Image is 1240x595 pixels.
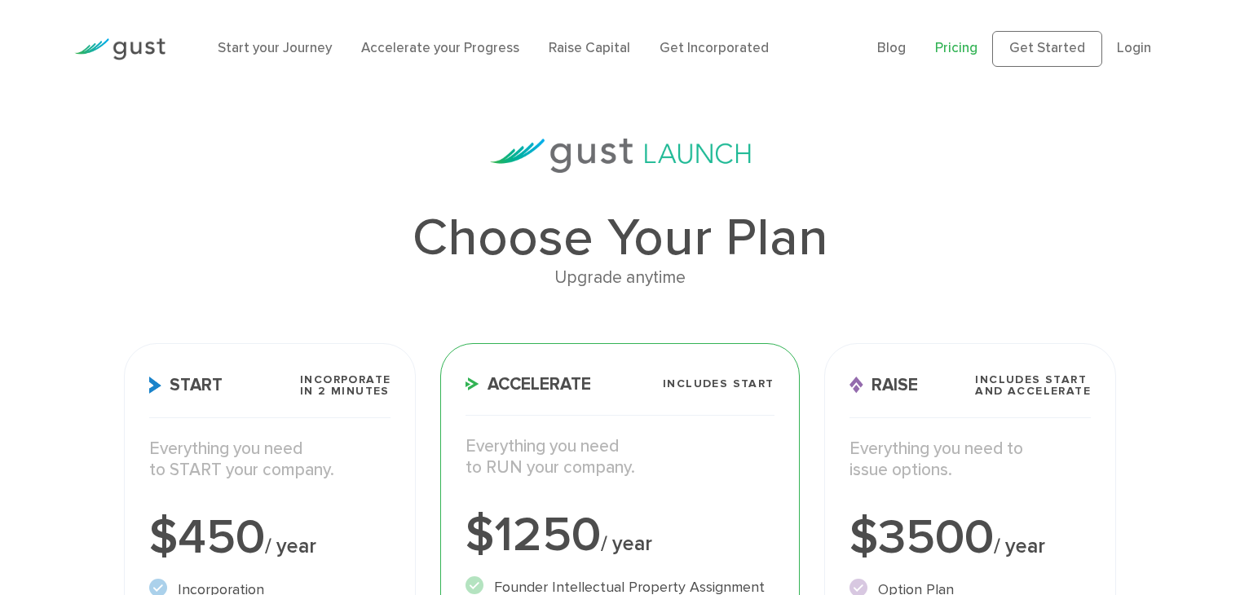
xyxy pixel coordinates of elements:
[849,439,1092,482] p: Everything you need to issue options.
[849,377,863,394] img: Raise Icon
[466,436,774,479] p: Everything you need to RUN your company.
[849,377,918,394] span: Raise
[490,139,751,173] img: gust-launch-logos.svg
[994,534,1045,558] span: / year
[124,212,1116,264] h1: Choose Your Plan
[149,439,391,482] p: Everything you need to START your company.
[1117,40,1151,56] a: Login
[265,534,316,558] span: / year
[124,264,1116,292] div: Upgrade anytime
[660,40,769,56] a: Get Incorporated
[663,378,774,390] span: Includes START
[849,513,1092,562] div: $3500
[466,376,591,393] span: Accelerate
[877,40,906,56] a: Blog
[601,531,652,556] span: / year
[149,377,223,394] span: Start
[218,40,332,56] a: Start your Journey
[300,374,391,397] span: Incorporate in 2 Minutes
[975,374,1091,397] span: Includes START and ACCELERATE
[466,511,774,560] div: $1250
[549,40,630,56] a: Raise Capital
[935,40,977,56] a: Pricing
[74,38,165,60] img: Gust Logo
[361,40,519,56] a: Accelerate your Progress
[149,377,161,394] img: Start Icon X2
[466,377,479,390] img: Accelerate Icon
[149,513,391,562] div: $450
[992,31,1102,67] a: Get Started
